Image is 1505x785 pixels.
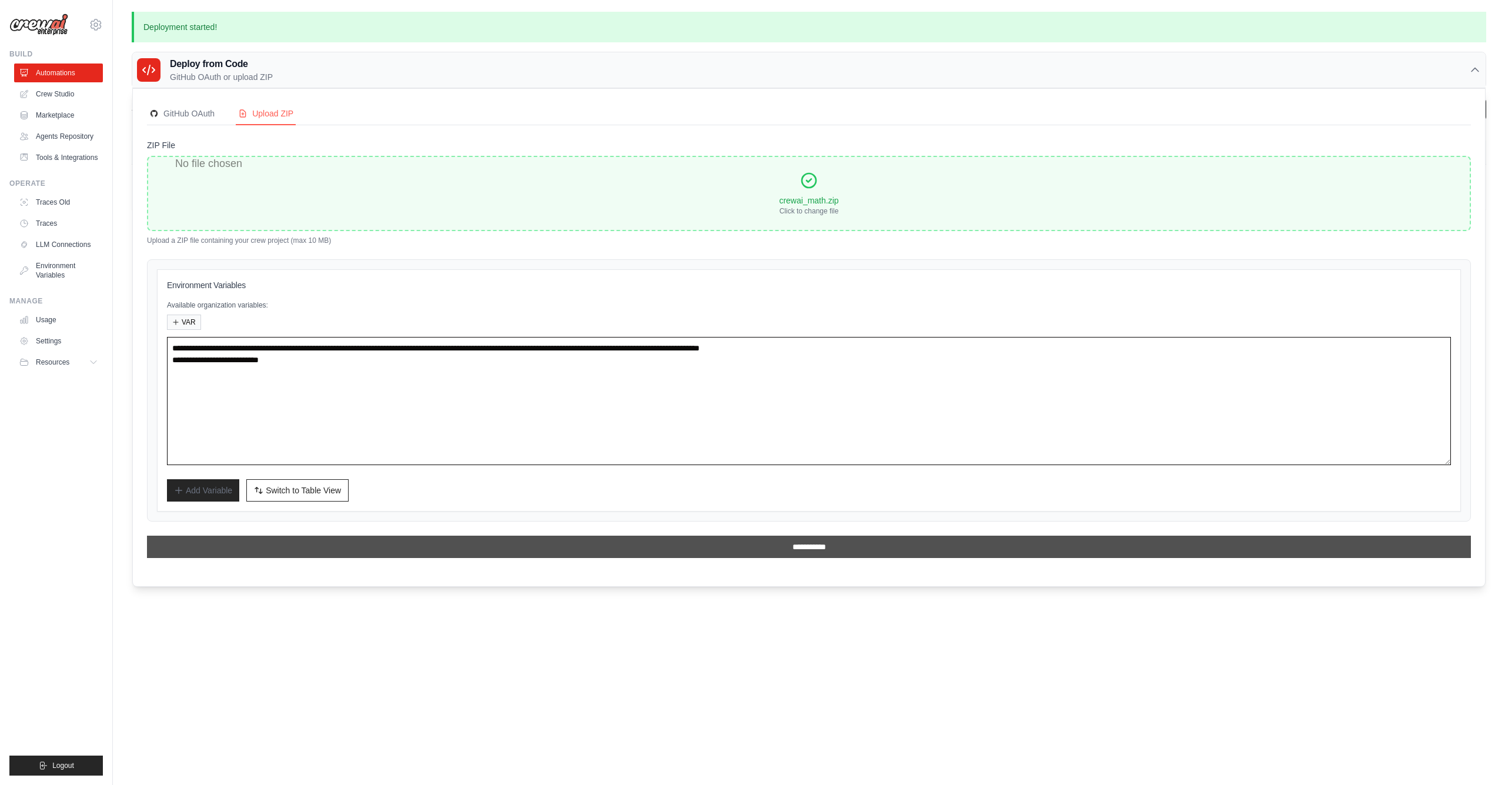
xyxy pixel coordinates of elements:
a: Traces Old [14,193,103,212]
a: Crew Studio [14,85,103,103]
div: Manage [9,296,103,306]
p: Manage and monitor your active crew automations from this dashboard. [132,115,393,126]
button: Resources [14,353,103,372]
button: Upload ZIP [236,103,296,125]
a: Usage [14,310,103,329]
button: Switch to Table View [246,479,349,502]
div: Build [9,49,103,59]
span: Logout [52,761,74,770]
a: Agents Repository [14,127,103,146]
p: GitHub OAuth or upload ZIP [170,71,273,83]
div: Upload ZIP [238,108,293,119]
span: Switch to Table View [266,485,341,496]
label: ZIP File [147,139,1471,151]
button: VAR [167,315,201,330]
th: Crew [132,141,347,165]
a: Settings [14,332,103,350]
h3: Environment Variables [167,279,1451,291]
img: GitHub [149,109,159,118]
div: GitHub OAuth [149,108,215,119]
nav: Deployment Source [147,103,1471,125]
a: Tools & Integrations [14,148,103,167]
p: Upload a ZIP file containing your crew project (max 10 MB) [147,236,1471,245]
h2: Automations Live [132,98,393,115]
a: Marketplace [14,106,103,125]
img: Logo [9,14,68,36]
a: Traces [14,214,103,233]
span: Resources [36,358,69,367]
a: Environment Variables [14,256,103,285]
a: LLM Connections [14,235,103,254]
p: Available organization variables: [167,300,1451,310]
button: Add Variable [167,479,239,502]
h3: Deploy from Code [170,57,273,71]
div: Operate [9,179,103,188]
a: Automations [14,64,103,82]
button: GitHubGitHub OAuth [147,103,217,125]
button: Logout [9,756,103,776]
p: Deployment started! [132,12,1486,42]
